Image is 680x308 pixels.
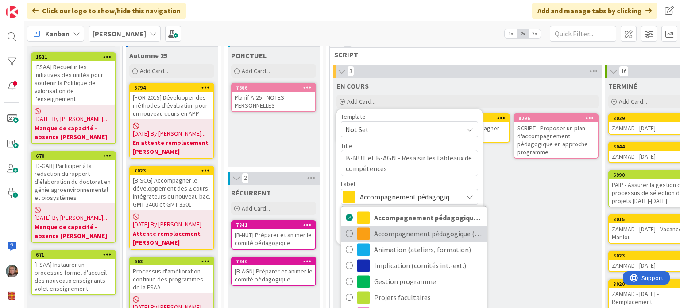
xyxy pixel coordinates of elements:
[231,51,267,60] span: PONCTUEL
[341,210,487,226] a: Accompagnement pédagogique (ind)
[619,66,629,77] span: 16
[529,29,541,38] span: 3x
[232,84,315,111] div: 7666Planif A-25 - NOTES PERSONNELLES
[231,257,316,286] a: 7840[B-AGN] Préparer et animer le comité pédagogique
[133,129,205,138] span: [DATE] By [PERSON_NAME]...
[231,220,316,250] a: 7841[B-NUT] Préparer et animer le comité pédagogique
[6,6,18,18] img: Visit kanbanzone.com
[232,257,315,285] div: 7840[B-AGN] Préparer et animer le comité pédagogique
[232,257,315,265] div: 7840
[347,97,375,105] span: Add Card...
[341,257,487,273] a: Implication (comités int.-ext.)
[374,275,482,288] span: Gestion programme
[134,258,213,265] div: 662
[45,28,70,39] span: Kanban
[341,226,487,242] a: Accompagnement pédagogique (prog
[32,152,115,203] div: 670[D-GAB] Participer à la rédaction du rapport d'élaboration du doctorat en génie agroenvironnem...
[35,213,107,222] span: [DATE] By [PERSON_NAME]...
[32,53,115,105] div: 1521[FSAA] Recueillir les initiatives des unités pour soutenir la Politique de valorisation de l'...
[130,175,213,210] div: [B-SCG] Accompagner le développement des 2 cours intégrateurs du nouveau bac. GMT-3400 et GMT-3501
[232,221,315,249] div: 7841[B-NUT] Préparer et animer le comité pédagogique
[505,29,517,38] span: 1x
[341,150,478,176] textarea: B-NUT et B-AGN - Resaisir les tableaux de compétences
[236,222,315,228] div: 7841
[133,138,211,156] b: En attente remplacement [PERSON_NAME]
[130,92,213,119] div: [FOR-2015] Développer des méthodes d'évaluation pour un nouveau cours en APP
[129,83,214,159] a: 6794[FOR-2015] Développer des méthodes d'évaluation pour un nouveau cours en APP[DATE] By [PERSON...
[341,289,487,305] a: Projets facultaires
[232,229,315,249] div: [B-NUT] Préparer et animer le comité pédagogique
[32,160,115,203] div: [D-GAB] Participer à la rédaction du rapport d'élaboration du doctorat en génie agroenvironnement...
[6,265,18,277] img: SP
[374,211,482,224] span: Accompagnement pédagogique (ind)
[608,82,637,90] span: TERMINÉ
[374,259,482,272] span: Implication (comités int.-ext.)
[514,114,598,122] div: 8296
[532,3,657,19] div: Add and manage tabs by clicking
[130,167,213,210] div: 7023[B-SCG] Accompagner le développement des 2 cours intégrateurs du nouveau bac. GMT-3400 et GMT...
[232,92,315,111] div: Planif A-25 - NOTES PERSONNELLES
[32,259,115,294] div: [FSAA] Instaurer un processus formel d'accueil des nouveaux enseignants - volet enseignement
[32,61,115,105] div: [FSAA] Recueillir les initiatives des unités pour soutenir la Politique de valorisation de l'ense...
[35,114,107,124] span: [DATE] By [PERSON_NAME]...
[6,290,18,302] img: avatar
[341,273,487,289] a: Gestion programme
[347,66,354,77] span: 3
[31,52,116,144] a: 1521[FSAA] Recueillir les initiatives des unités pour soutenir la Politique de valorisation de l'...
[129,166,214,250] a: 7023[B-SCG] Accompagner le développement des 2 cours intégrateurs du nouveau bac. GMT-3400 et GMT...
[518,115,598,121] div: 8296
[31,151,116,243] a: 670[D-GAB] Participer à la rédaction du rapport d'élaboration du doctorat en génie agroenvironnem...
[133,220,205,229] span: [DATE] By [PERSON_NAME]...
[231,83,316,112] a: 7666Planif A-25 - NOTES PERSONNELLES
[550,26,616,42] input: Quick Filter...
[341,142,352,150] label: Title
[133,229,211,247] b: Attente remplacement [PERSON_NAME]
[27,3,186,19] div: Click our logo to show/hide this navigation
[35,222,112,240] b: Manque de capacité - absence [PERSON_NAME]
[31,250,116,295] a: 671[FSAA] Instaurer un processus formel d'accueil des nouveaux enseignants - volet enseignement
[242,67,270,75] span: Add Card...
[236,258,315,265] div: 7840
[35,124,112,141] b: Manque de capacité - absence [PERSON_NAME]
[242,173,249,183] span: 2
[336,82,369,90] span: EN COURS
[130,84,213,92] div: 6794
[130,167,213,175] div: 7023
[130,84,213,119] div: 6794[FOR-2015] Développer des méthodes d'évaluation pour un nouveau cours en APP
[345,124,456,135] span: Not Set
[619,97,647,105] span: Add Card...
[232,265,315,285] div: [B-AGN] Préparer et animer le comité pédagogique
[231,188,271,197] span: RÉCURRENT
[374,291,482,304] span: Projets facultaires
[134,85,213,91] div: 6794
[341,113,366,120] span: Template
[374,243,482,256] span: Animation (ateliers, formation)
[232,221,315,229] div: 7841
[140,67,168,75] span: Add Card...
[360,191,458,203] span: Accompagnement pédagogique (ind)
[236,85,315,91] div: 7666
[341,242,487,257] a: Animation (ateliers, formation)
[36,54,115,60] div: 1521
[36,153,115,159] div: 670
[517,29,529,38] span: 2x
[514,122,598,158] div: SCRIPT - Proposer un plan d'accompagnement pédagogique en approche programme
[514,114,598,158] div: 8296SCRIPT - Proposer un plan d'accompagnement pédagogique en approche programme
[32,251,115,294] div: 671[FSAA] Instaurer un processus formel d'accueil des nouveaux enseignants - volet enseignement
[32,53,115,61] div: 1521
[130,257,213,293] div: 662Processus d'amélioration continue des programmes de la FSAA
[341,181,355,187] span: Label
[130,265,213,293] div: Processus d'amélioration continue des programmes de la FSAA
[232,84,315,92] div: 7666
[514,113,599,159] a: 8296SCRIPT - Proposer un plan d'accompagnement pédagogique en approche programme
[36,252,115,258] div: 671
[130,257,213,265] div: 662
[129,51,167,60] span: Automne 25
[93,29,146,38] b: [PERSON_NAME]
[242,204,270,212] span: Add Card...
[19,1,40,12] span: Support
[32,152,115,160] div: 670
[134,168,213,174] div: 7023
[32,251,115,259] div: 671
[374,227,482,240] span: Accompagnement pédagogique (prog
